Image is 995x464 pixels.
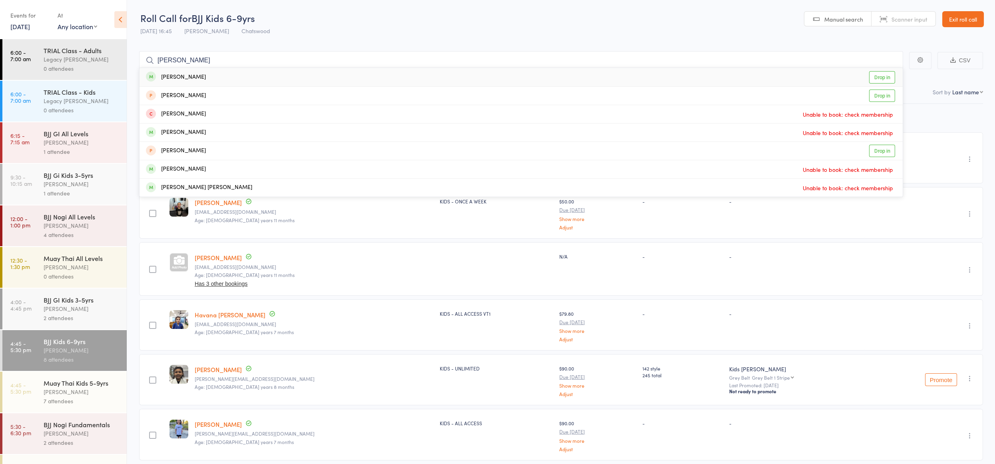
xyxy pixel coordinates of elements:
[559,446,636,452] a: Adjust
[195,271,295,278] span: Age: [DEMOGRAPHIC_DATA] years 11 months
[824,15,863,23] span: Manual search
[58,22,97,31] div: Any location
[10,132,30,145] time: 6:15 - 7:15 am
[642,310,723,317] div: -
[195,376,433,382] small: justin.suwaree@gmail.com
[44,313,120,323] div: 2 attendees
[195,321,433,327] small: Tanyahova@gmail.com
[2,372,127,412] a: 4:45 -5:30 pmMuay Thai Kids 5-9yrs[PERSON_NAME]7 attendees
[891,15,927,23] span: Scanner input
[44,96,120,106] div: Legacy [PERSON_NAME]
[729,420,861,426] div: -
[44,189,120,198] div: 1 attendee
[146,146,206,155] div: [PERSON_NAME]
[559,420,636,451] div: $90.00
[2,289,127,329] a: 4:00 -4:45 pmBJJ GI Kids 3-5yrs[PERSON_NAME]2 attendees
[195,431,433,436] small: justin.suwaree@gmail.com
[729,388,861,394] div: Not ready to promote
[925,373,957,386] button: Promote
[729,365,861,373] div: Kids [PERSON_NAME]
[44,147,120,156] div: 1 attendee
[44,387,120,396] div: [PERSON_NAME]
[933,88,951,96] label: Sort by
[440,310,553,317] div: KIDS - ALL ACCESS VT1
[729,310,861,317] div: -
[642,420,723,426] div: -
[559,319,636,325] small: Due [DATE]
[729,382,861,388] small: Last Promoted: [DATE]
[869,71,895,84] a: Drop in
[942,11,984,27] a: Exit roll call
[195,281,247,287] button: Has 3 other bookings
[191,11,255,24] span: BJJ Kids 6-9yrs
[44,64,120,73] div: 0 attendees
[44,55,120,64] div: Legacy [PERSON_NAME]
[10,215,30,228] time: 12:00 - 1:00 pm
[801,182,895,194] span: Unable to book: check membership
[729,253,861,260] div: -
[169,365,188,384] img: image1693889929.png
[195,420,242,428] a: [PERSON_NAME]
[44,438,120,447] div: 2 attendees
[44,355,120,364] div: 8 attendees
[2,164,127,205] a: 9:30 -10:15 amBJJ Gi Kids 3-5yrs[PERSON_NAME]1 attendee
[146,73,206,82] div: [PERSON_NAME]
[195,217,295,223] span: Age: [DEMOGRAPHIC_DATA] years 11 months
[559,207,636,213] small: Due [DATE]
[195,311,265,319] a: Havana [PERSON_NAME]
[195,329,294,335] span: Age: [DEMOGRAPHIC_DATA] years 7 months
[559,429,636,434] small: Due [DATE]
[146,165,206,174] div: [PERSON_NAME]
[44,346,120,355] div: [PERSON_NAME]
[642,365,723,372] span: 142 style
[140,11,191,24] span: Roll Call for
[10,174,32,187] time: 9:30 - 10:15 am
[44,221,120,230] div: [PERSON_NAME]
[195,438,294,445] span: Age: [DEMOGRAPHIC_DATA] years 7 months
[729,198,861,205] div: -
[44,304,120,313] div: [PERSON_NAME]
[559,198,636,229] div: $50.00
[10,22,30,31] a: [DATE]
[10,382,31,394] time: 4:45 - 5:30 pm
[2,413,127,454] a: 5:30 -6:30 pmBJJ Nogi Fundamentals[PERSON_NAME]2 attendees
[44,46,120,55] div: TRIAL Class - Adults
[2,122,127,163] a: 6:15 -7:15 amBJJ GI All Levels[PERSON_NAME]1 attendee
[2,39,127,80] a: 6:00 -7:00 amTRIAL Class - AdultsLegacy [PERSON_NAME]0 attendees
[10,299,32,311] time: 4:00 - 4:45 pm
[559,365,636,396] div: $90.00
[559,391,636,396] a: Adjust
[44,378,120,387] div: Muay Thai Kids 5-9yrs
[937,52,983,69] button: CSV
[44,420,120,429] div: BJJ Nogi Fundamentals
[642,253,723,260] div: -
[44,429,120,438] div: [PERSON_NAME]
[146,183,252,192] div: [PERSON_NAME] [PERSON_NAME]
[44,212,120,221] div: BJJ Nogi All Levels
[642,372,723,378] span: 245 total
[184,27,229,35] span: [PERSON_NAME]
[195,253,242,262] a: [PERSON_NAME]
[169,420,188,438] img: image1703314381.png
[559,216,636,221] a: Show more
[559,225,636,230] a: Adjust
[2,81,127,121] a: 6:00 -7:00 amTRIAL Class - KidsLegacy [PERSON_NAME]0 attendees
[752,375,790,380] div: Grey Belt 1 Stripe
[559,310,636,342] div: $79.80
[44,88,120,96] div: TRIAL Class - Kids
[44,263,120,272] div: [PERSON_NAME]
[44,396,120,406] div: 7 attendees
[952,88,979,96] div: Last name
[559,383,636,388] a: Show more
[169,198,188,217] img: image1741757788.png
[139,51,903,70] input: Search by name
[10,257,30,270] time: 12:30 - 1:30 pm
[801,127,895,139] span: Unable to book: check membership
[729,375,861,380] div: Grey Belt
[44,230,120,239] div: 4 attendees
[10,340,31,353] time: 4:45 - 5:30 pm
[44,138,120,147] div: [PERSON_NAME]
[559,253,636,260] div: N/A
[58,9,97,22] div: At
[44,171,120,179] div: BJJ Gi Kids 3-5yrs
